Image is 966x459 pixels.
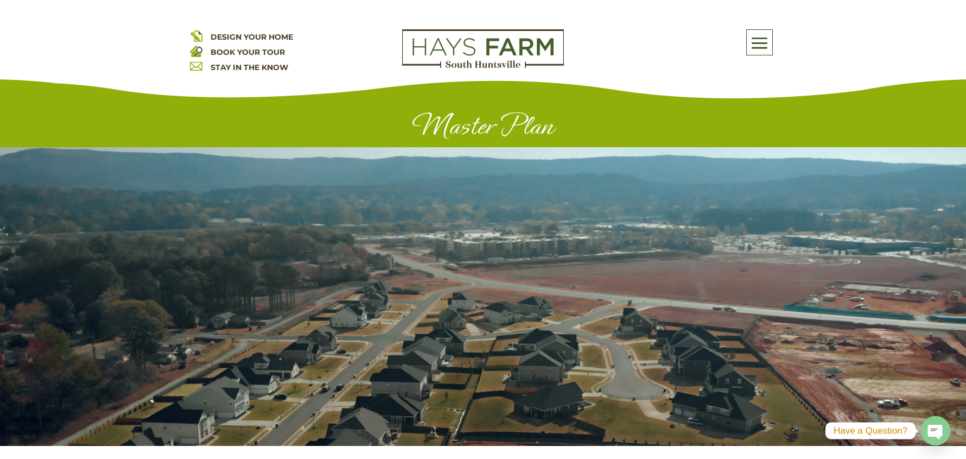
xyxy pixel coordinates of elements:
h1: Master Plan [190,110,776,147]
img: book your home tour [190,45,202,57]
a: hays farm homes huntsville development [402,61,564,71]
img: Logo [402,29,564,68]
a: STAY IN THE KNOW [211,62,288,72]
a: BOOK YOUR TOUR [211,47,285,57]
